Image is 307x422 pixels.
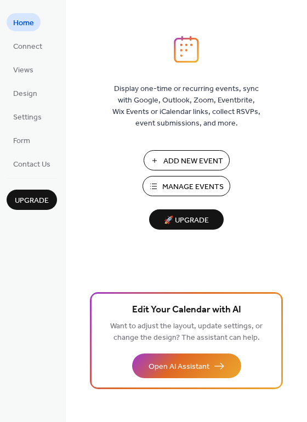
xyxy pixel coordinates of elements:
[144,150,230,170] button: Add New Event
[132,353,241,378] button: Open AI Assistant
[7,107,48,126] a: Settings
[174,36,199,63] img: logo_icon.svg
[13,135,30,147] span: Form
[110,319,263,345] span: Want to adjust the layout, update settings, or change the design? The assistant can help.
[7,13,41,31] a: Home
[13,112,42,123] span: Settings
[13,41,42,53] span: Connect
[149,361,209,373] span: Open AI Assistant
[7,37,49,55] a: Connect
[13,88,37,100] span: Design
[149,209,224,230] button: 🚀 Upgrade
[163,156,223,167] span: Add New Event
[13,18,34,29] span: Home
[112,83,260,129] span: Display one-time or recurring events, sync with Google, Outlook, Zoom, Eventbrite, Wix Events or ...
[13,65,33,76] span: Views
[7,60,40,78] a: Views
[7,84,44,102] a: Design
[156,213,217,228] span: 🚀 Upgrade
[13,159,50,170] span: Contact Us
[162,181,224,193] span: Manage Events
[143,176,230,196] button: Manage Events
[15,195,49,207] span: Upgrade
[7,190,57,210] button: Upgrade
[7,155,57,173] a: Contact Us
[7,131,37,149] a: Form
[132,303,241,318] span: Edit Your Calendar with AI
